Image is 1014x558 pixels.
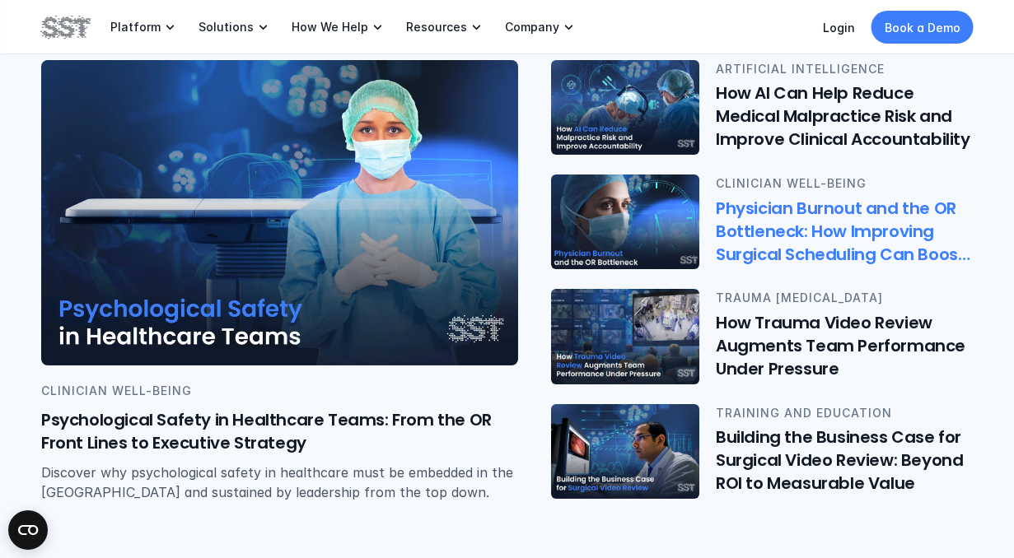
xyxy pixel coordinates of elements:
[551,60,699,155] img: Two clinicians in an operating room, looking down at table
[871,11,974,44] a: Book a Demo
[716,290,974,308] p: TRAUMA [MEDICAL_DATA]
[199,20,254,35] p: Solutions
[41,382,518,400] p: CLINICIAN WELL-BEING
[292,20,368,35] p: How We Help
[41,409,518,455] h6: Psychological Safety in Healthcare Teams: From the OR Front Lines to Executive Strategy
[43,43,181,56] div: Domain: [DOMAIN_NAME]
[885,19,960,36] p: Book a Demo
[41,463,518,503] p: Discover why psychological safety in healthcare must be embedded in the [GEOGRAPHIC_DATA] and sus...
[549,173,703,271] img: Nurse in scrub cap and mask. A clock in the background.
[44,95,58,109] img: tab_domain_overview_orange.svg
[8,510,48,550] button: Open CMP widget
[551,290,699,384] img: A group of trauma staff watching a video review in a classroom setting
[41,13,91,41] img: SST logo
[41,60,518,365] img: Nurse in surgical cap, gown, and gloves standing in front of an empty OR table
[716,425,974,495] h6: Building the Business Case for Surgical Video Review: Beyond ROI to Measurable Value
[716,197,974,266] h6: Physician Burnout and the OR Bottleneck: How Improving Surgical Scheduling Can Boost Capacity and...
[63,97,147,108] div: Domain Overview
[551,174,974,269] a: Nurse in scrub cap and mask. A clock in the background.CLINICIAN WELL-BEINGPhysician Burnout and ...
[505,20,559,35] p: Company
[551,60,974,155] a: Two clinicians in an operating room, looking down at tableARTIFICIAL INTELLIGENCEHow AI Can Help ...
[182,97,278,108] div: Keywords by Traffic
[26,26,40,40] img: logo_orange.svg
[551,290,974,384] a: A group of trauma staff watching a video review in a classroom settingTRAUMA [MEDICAL_DATA]How Tr...
[26,43,40,56] img: website_grey.svg
[716,404,974,422] p: TRAINING AND EDUCATION
[716,311,974,380] h6: How Trauma Video Review Augments Team Performance Under Pressure
[164,95,177,109] img: tab_keywords_by_traffic_grey.svg
[551,404,974,499] a: A physician looking at Black Box Platform data on a desktop computerTRAINING AND EDUCATIONBuildin...
[46,26,81,40] div: v 4.0.25
[716,82,974,151] h6: How AI Can Help Reduce Medical Malpractice Risk and Improve Clinical Accountability
[716,60,974,78] p: ARTIFICIAL INTELLIGENCE
[110,20,161,35] p: Platform
[716,174,974,193] p: CLINICIAN WELL-BEING
[823,21,855,35] a: Login
[41,60,518,518] a: Nurse in surgical cap, gown, and gloves standing in front of an empty OR tableCLINICIAN WELL-BEIN...
[406,20,467,35] p: Resources
[551,404,699,499] img: A physician looking at Black Box Platform data on a desktop computer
